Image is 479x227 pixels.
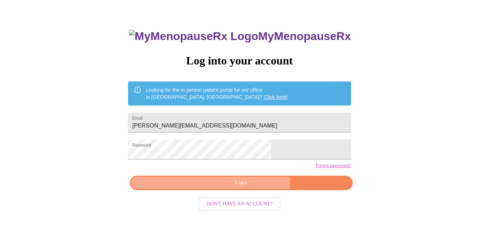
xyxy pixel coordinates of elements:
span: Login [138,178,344,187]
h3: Log into your account [128,54,351,67]
a: Don't have an account? [197,200,282,206]
button: Login [130,176,352,190]
span: Don't have an account? [206,200,273,209]
div: Looking for the in person patient portal for our office in [GEOGRAPHIC_DATA], [GEOGRAPHIC_DATA]? [146,84,288,103]
a: Click here! [264,94,288,100]
img: MyMenopauseRx Logo [129,30,258,43]
button: Don't have an account? [199,197,280,211]
a: Forgot password? [316,163,351,169]
h3: MyMenopauseRx [129,30,351,43]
